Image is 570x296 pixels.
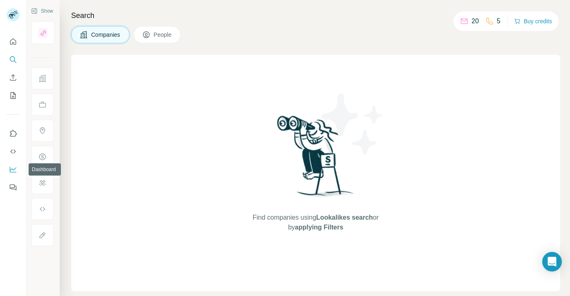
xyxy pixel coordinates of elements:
[542,252,562,272] div: Open Intercom Messenger
[7,88,20,103] button: My lists
[472,16,479,26] p: 20
[91,31,121,39] span: Companies
[316,87,389,161] img: Surfe Illustration - Stars
[7,180,20,195] button: Feedback
[7,144,20,159] button: Use Surfe API
[7,70,20,85] button: Enrich CSV
[71,10,560,21] h4: Search
[295,224,343,231] span: applying Filters
[25,5,59,17] button: Show
[7,126,20,141] button: Use Surfe on LinkedIn
[7,162,20,177] button: Dashboard
[154,31,172,39] span: People
[497,16,501,26] p: 5
[7,34,20,49] button: Quick start
[514,16,552,27] button: Buy credits
[7,52,20,67] button: Search
[316,214,373,221] span: Lookalikes search
[250,213,381,232] span: Find companies using or by
[273,114,358,205] img: Surfe Illustration - Woman searching with binoculars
